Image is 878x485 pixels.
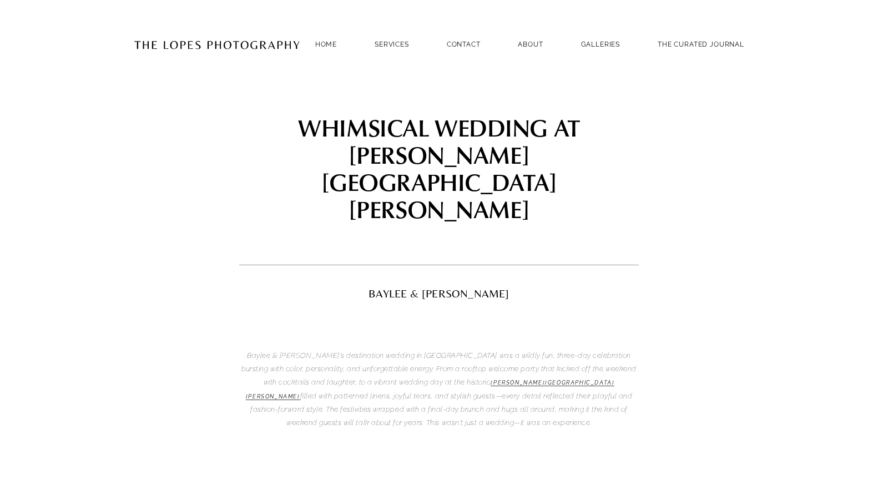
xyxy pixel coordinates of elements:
img: Portugal Wedding Photographer | The Lopes Photography [134,17,300,72]
a: ABOUT [518,37,543,52]
em: filled with patterned linens, joyful tears, and stylish guests—every detail reflected their playf... [250,392,634,427]
a: Home [315,37,337,52]
h1: WHIMSICAL WEDDING AT [PERSON_NAME][GEOGRAPHIC_DATA][PERSON_NAME] [239,114,639,223]
a: Contact [447,37,481,52]
a: GALLERIES [581,37,620,52]
a: [PERSON_NAME][GEOGRAPHIC_DATA][PERSON_NAME] [246,380,615,400]
a: SERVICES [375,41,409,48]
em: Baylee & [PERSON_NAME]’s destination wedding in [GEOGRAPHIC_DATA] was a wildly fun, three-day cel... [241,351,638,387]
em: [PERSON_NAME][GEOGRAPHIC_DATA][PERSON_NAME] [246,380,615,399]
h2: BAYLEE & [PERSON_NAME] [239,288,639,299]
a: THE CURATED JOURNAL [658,37,744,52]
